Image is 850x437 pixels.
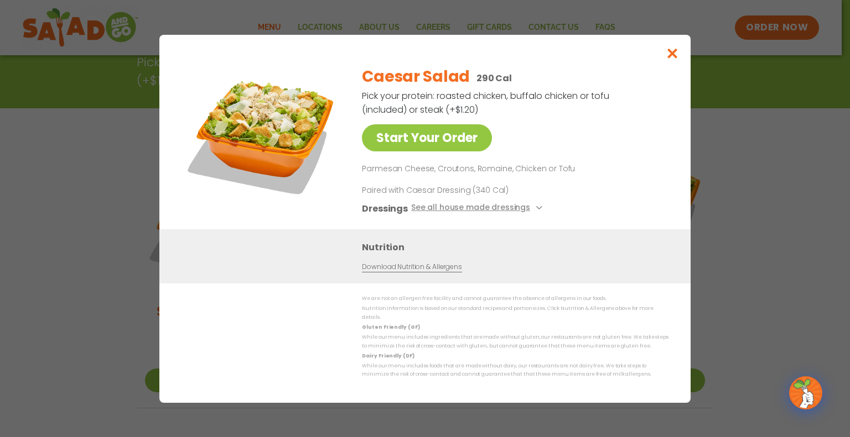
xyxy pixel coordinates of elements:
p: While our menu includes ingredients that are made without gluten, our restaurants are not gluten ... [362,333,668,350]
a: Start Your Order [362,124,492,151]
h3: Nutrition [362,240,674,254]
p: While our menu includes foods that are made without dairy, our restaurants are not dairy free. We... [362,362,668,379]
p: Nutrition information is based on our standard recipes and portion sizes. Click Nutrition & Aller... [362,304,668,322]
p: Pick your protein: roasted chicken, buffalo chicken or tofu (included) or steak (+$1.20) [362,89,611,117]
h2: Caesar Salad [362,65,470,88]
strong: Gluten Friendly (GF) [362,324,419,330]
p: We are not an allergen free facility and cannot guarantee the absence of allergens in our foods. [362,294,668,303]
p: 290 Cal [476,71,512,85]
button: Close modal [655,35,691,72]
a: Download Nutrition & Allergens [362,261,462,272]
img: wpChatIcon [790,377,821,408]
strong: Dairy Friendly (DF) [362,352,414,359]
p: Parmesan Cheese, Croutons, Romaine, Chicken or Tofu [362,162,664,176]
img: Featured product photo for Caesar Salad [184,57,339,212]
p: Paired with Caesar Dressing (340 Cal) [362,184,567,196]
button: See all house made dressings [411,201,546,215]
h3: Dressings [362,201,408,215]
